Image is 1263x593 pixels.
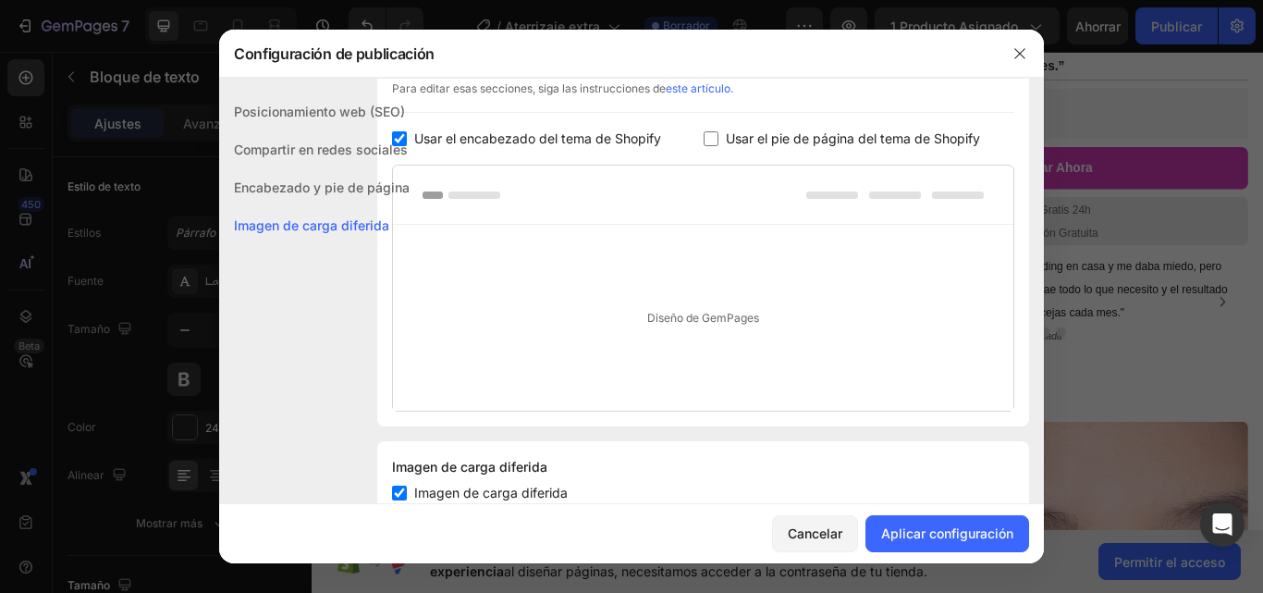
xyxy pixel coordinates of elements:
div: Releasit COD Form & Upsells [657,67,828,86]
img: gempages_579474788804723221-b4b88dce-f342-4f93-8ec1-6e461d7ea0fa.png [598,241,672,315]
font: Posicionamiento web (SEO) [234,104,405,119]
span: Envío Gratis 24h [811,182,907,197]
strong: “Precisión absoluta en zonas difíciles.” [600,14,877,30]
button: Dot [867,327,878,338]
button: Carousel Next Arrow [516,304,538,327]
a: este artículo. [666,81,733,95]
font: Imagen de carga diferida [392,459,547,475]
button: Carousel Next Arrow [1047,282,1076,312]
button: Dot [830,327,841,338]
strong: EL SECRETO PARA CEJAS IMPECABLES Y NATURALES, AL ALCANCE DE TU MANO [74,413,457,485]
font: Compartir en redes sociales [234,142,408,157]
font: Aplicar configuración [881,525,1013,541]
font: Configuración de publicación [234,44,435,63]
font: Imagen de carga diferida [234,217,389,233]
button: Dot [849,327,860,338]
button: Aplicar configuración [865,515,1029,552]
span: "Nunca había hecho microblading en casa y me daba miedo, pero este lápiz es una maravilla. Trae t... [681,248,1067,316]
span: Devolución Gratuita [803,209,916,224]
font: Diseño de GemPages [647,311,759,325]
button: Comprar Ahora [598,117,1091,166]
div: Abrir Intercom Messenger [1200,502,1245,547]
button: Cancelar [772,515,858,552]
div: Comprar Ahora [802,128,910,154]
font: Encabezado y pie de página [234,179,410,195]
font: Imagen de carga diferida [414,485,568,500]
p: Con nuestro lápiz de microblading [PERSON_NAME], olvídate de técnicas complicadas o costosos trat... [20,523,509,580]
font: Usar el pie de página del tema de Shopify [726,130,980,146]
font: Para editar esas secciones, siga las instrucciones de [392,81,666,95]
button: Dot [812,327,823,338]
font: Cancelar [788,525,842,541]
strong: Libérate [PERSON_NAME] poco definidas de manera rápida y cómoda. [20,502,504,523]
img: CKKYs5695_ICEAE=.webp [620,67,643,89]
button: Releasit COD Form & Upsells [606,56,843,100]
font: Usar el encabezado del tema de Shopify [414,130,661,146]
